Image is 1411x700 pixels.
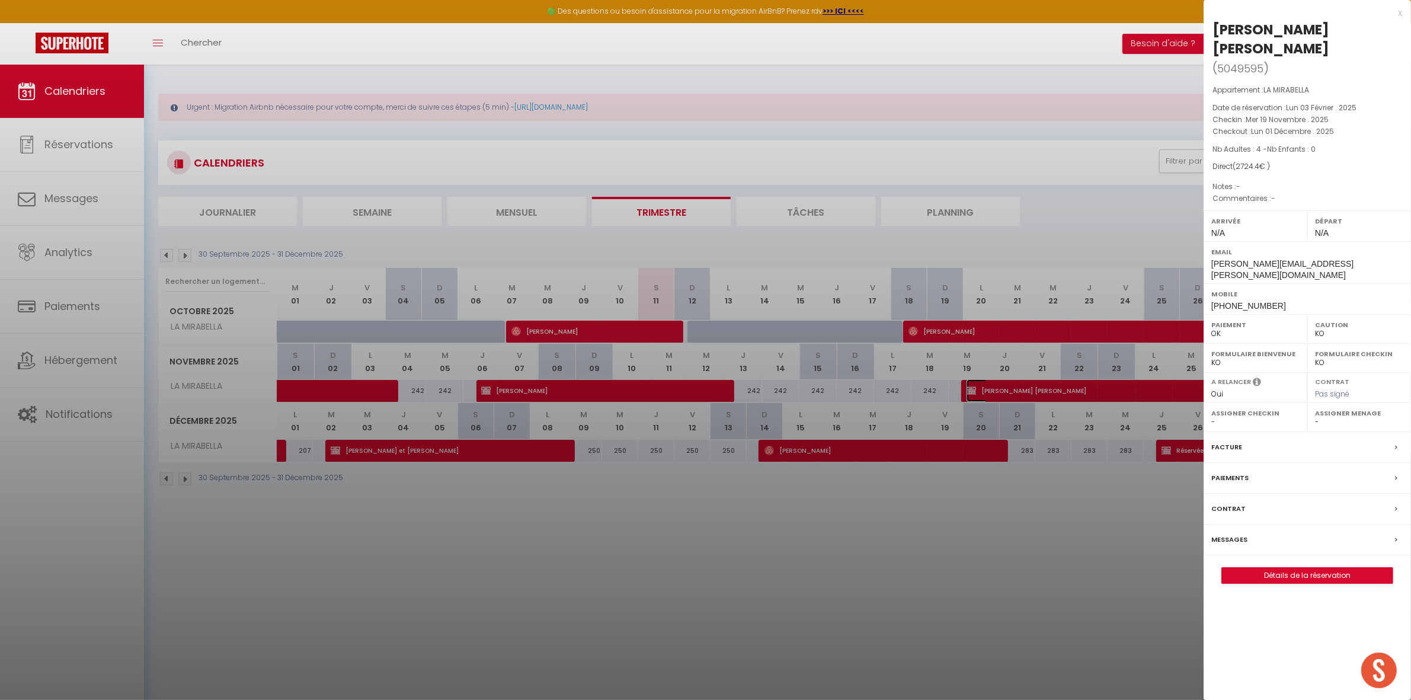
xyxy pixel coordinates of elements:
span: 2724.4 [1236,161,1259,171]
p: Notes : [1212,181,1402,193]
span: N/A [1211,228,1225,238]
label: Contrat [1315,377,1349,385]
label: A relancer [1211,377,1251,387]
span: - [1236,181,1240,191]
span: ( ) [1212,60,1269,76]
i: Sélectionner OUI si vous souhaiter envoyer les séquences de messages post-checkout [1253,377,1261,390]
span: ( € ) [1233,161,1270,171]
div: [PERSON_NAME] [PERSON_NAME] [1212,20,1402,58]
label: Départ [1315,215,1403,227]
div: x [1204,6,1402,20]
div: Ouvrir le chat [1361,653,1397,688]
label: Contrat [1211,503,1246,515]
label: Messages [1211,533,1247,546]
span: Lun 03 Février . 2025 [1286,103,1356,113]
label: Formulaire Checkin [1315,348,1403,360]
label: Mobile [1211,288,1403,300]
span: [PERSON_NAME][EMAIL_ADDRESS][PERSON_NAME][DOMAIN_NAME] [1211,259,1354,280]
p: Checkin : [1212,114,1402,126]
span: [PHONE_NUMBER] [1211,301,1286,311]
span: N/A [1315,228,1329,238]
span: LA MIRABELLA [1263,85,1309,95]
label: Arrivée [1211,215,1300,227]
span: - [1271,193,1275,203]
span: Nb Enfants : 0 [1267,144,1316,154]
a: Détails de la réservation [1222,568,1393,583]
button: Détails de la réservation [1221,567,1393,584]
p: Commentaires : [1212,193,1402,204]
div: Direct [1212,161,1402,172]
span: Mer 19 Novembre . 2025 [1246,114,1329,124]
label: Email [1211,246,1403,258]
label: Paiement [1211,319,1300,331]
span: Lun 01 Décembre . 2025 [1251,126,1334,136]
label: Assigner Checkin [1211,407,1300,419]
span: 5049595 [1217,61,1263,76]
label: Facture [1211,441,1242,453]
p: Appartement : [1212,84,1402,96]
label: Caution [1315,319,1403,331]
label: Formulaire Bienvenue [1211,348,1300,360]
span: Nb Adultes : 4 - [1212,144,1316,154]
p: Date de réservation : [1212,102,1402,114]
span: Pas signé [1315,389,1349,399]
p: Checkout : [1212,126,1402,138]
label: Paiements [1211,472,1249,484]
label: Assigner Menage [1315,407,1403,419]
